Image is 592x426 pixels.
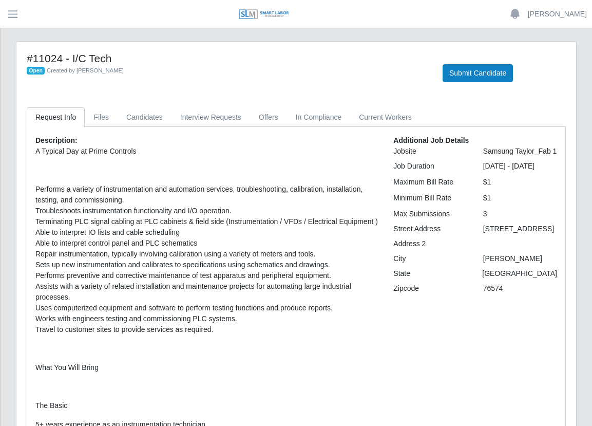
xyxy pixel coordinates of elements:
li: Travel to customer sites to provide services as required. [35,324,378,335]
div: [DATE] - [DATE] [475,161,565,172]
div: 3 [475,209,565,219]
p: What You Will Bring [35,362,378,373]
a: Files [85,107,118,127]
p: A Typical Day at Prime Controls [35,146,378,157]
a: [PERSON_NAME] [528,9,587,20]
div: $1 [475,193,565,203]
div: $1 [475,177,565,188]
li: Repair instrumentation, typically involving calibration using a variety of meters and tools. [35,249,378,260]
b: Description: [35,136,78,144]
a: Current Workers [350,107,420,127]
li: Terminating PLC signal cabling at PLC cabinets & field side (Instrumentation / VFDs / Electrical ... [35,216,378,227]
li: Performs preventive and corrective maintenance of test apparatus and peripheral equipment. [35,270,378,281]
div: Street Address [386,224,475,234]
div: [GEOGRAPHIC_DATA] [474,268,565,279]
li: Works with engineers testing and commissioning PLC systems. [35,313,378,324]
li: Able to interpret control panel and PLC schematics [35,238,378,249]
div: City [386,253,475,264]
h4: #11024 - I/C Tech [27,52,427,65]
div: State [386,268,474,279]
a: In Compliance [287,107,351,127]
div: Zipcode [386,283,475,294]
div: Minimum Bill Rate [386,193,475,203]
li: Able to interpret IO lists and cable scheduling [35,227,378,238]
a: Offers [250,107,287,127]
a: Interview Requests [171,107,250,127]
li: Sets up new instrumentation and calibrates to specifications using schematics and drawings. [35,260,378,270]
div: Job Duration [386,161,475,172]
li: Troubleshoots instrumentation functionality and I/O operation. [35,206,378,216]
div: Address 2 [386,238,475,249]
div: Jobsite [386,146,475,157]
a: Candidates [118,107,171,127]
div: Max Submissions [386,209,475,219]
button: Submit Candidate [443,64,513,82]
img: SLM Logo [238,9,290,20]
div: Samsung Taylor_Fab 1 [475,146,565,157]
span: Open [27,67,45,75]
b: Additional Job Details [393,136,469,144]
span: Created by [PERSON_NAME] [47,67,124,73]
div: Maximum Bill Rate [386,177,475,188]
li: Performs a variety of instrumentation and automation services, troubleshooting, calibration, inst... [35,184,378,206]
li: Uses computerized equipment and software to perform testing functions and produce reports. [35,303,378,313]
div: 76574 [475,283,565,294]
a: Request Info [27,107,85,127]
div: [PERSON_NAME] [475,253,565,264]
p: The Basic [35,400,378,411]
li: Assists with a variety of related installation and maintenance projects for automating large indu... [35,281,378,303]
div: [STREET_ADDRESS] [475,224,565,234]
